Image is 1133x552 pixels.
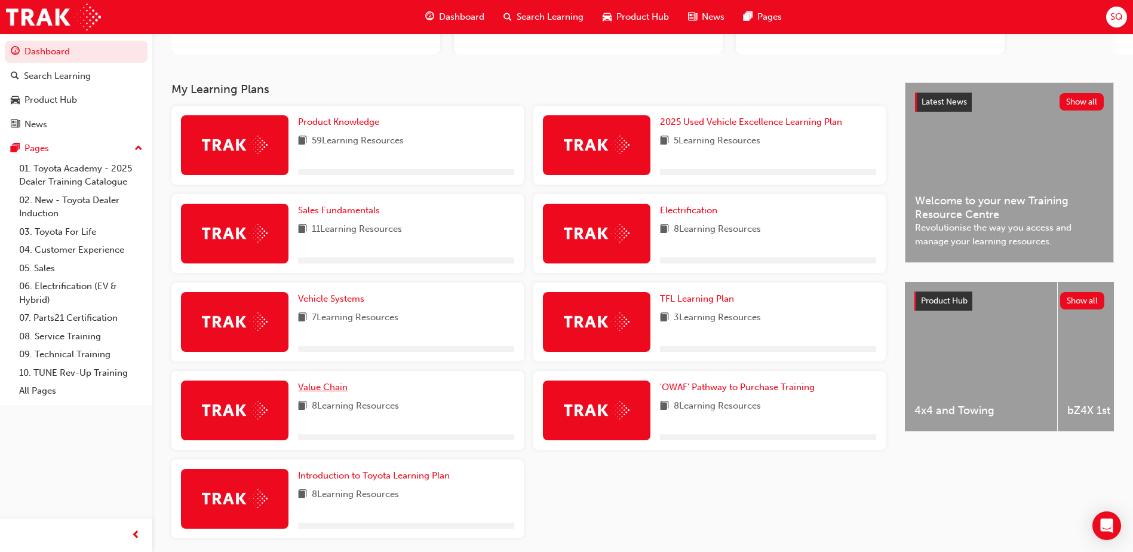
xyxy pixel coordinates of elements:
span: news-icon [11,119,20,130]
a: Product Knowledge [298,115,384,129]
span: 8 Learning Resources [674,399,761,414]
img: Trak [202,312,268,331]
span: Vehicle Systems [298,293,364,304]
span: book-icon [660,399,669,414]
a: news-iconNews [678,5,734,29]
span: news-icon [688,10,697,24]
img: Trak [564,401,630,419]
span: Pages [757,10,782,24]
span: prev-icon [131,528,140,543]
a: 01. Toyota Academy - 2025 Dealer Training Catalogue [14,160,148,191]
a: Sales Fundamentals [298,204,385,217]
img: Trak [564,136,630,154]
a: 05. Sales [14,259,148,278]
a: Product Hub [5,89,148,111]
a: News [5,114,148,136]
span: 8 Learning Resources [674,222,761,237]
span: book-icon [298,311,307,326]
span: 2025 Used Vehicle Excellence Learning Plan [660,116,842,127]
span: book-icon [660,311,669,326]
span: 7 Learning Resources [312,311,398,326]
span: 'OWAF' Pathway to Purchase Training [660,382,815,392]
span: Sales Fundamentals [298,205,380,216]
span: 11 Learning Resources [312,222,402,237]
img: Trak [202,401,268,419]
span: car-icon [603,10,612,24]
span: book-icon [298,222,307,237]
a: car-iconProduct Hub [593,5,678,29]
div: Open Intercom Messenger [1092,511,1121,540]
button: Show all [1060,93,1104,111]
span: car-icon [11,95,20,106]
span: pages-icon [744,10,753,24]
a: 2025 Used Vehicle Excellence Learning Plan [660,115,847,129]
span: pages-icon [11,143,20,154]
a: pages-iconPages [734,5,791,29]
img: Trak [564,312,630,331]
a: 08. Service Training [14,327,148,346]
span: up-icon [134,141,143,157]
span: Search Learning [517,10,584,24]
a: 04. Customer Experience [14,241,148,259]
button: Show all [1060,292,1105,309]
span: 5 Learning Resources [674,134,760,149]
a: Latest NewsShow all [915,93,1104,112]
span: search-icon [503,10,512,24]
div: Product Hub [24,93,77,107]
img: Trak [202,136,268,154]
a: All Pages [14,382,148,400]
a: Product HubShow all [914,292,1104,311]
a: search-iconSearch Learning [494,5,593,29]
span: 8 Learning Resources [312,487,399,502]
a: 02. New - Toyota Dealer Induction [14,191,148,223]
span: book-icon [660,134,669,149]
h3: My Learning Plans [171,82,886,96]
span: Welcome to your new Training Resource Centre [915,194,1104,221]
div: News [24,118,47,131]
span: book-icon [660,222,669,237]
span: TFL Learning Plan [660,293,734,304]
a: Electrification [660,204,722,217]
div: Pages [24,142,49,155]
span: Introduction to Toyota Learning Plan [298,470,450,481]
a: 10. TUNE Rev-Up Training [14,364,148,382]
span: guage-icon [425,10,434,24]
a: 4x4 and Towing [905,282,1057,431]
span: News [702,10,724,24]
img: Trak [202,224,268,243]
a: 03. Toyota For Life [14,223,148,241]
span: book-icon [298,399,307,414]
span: 59 Learning Resources [312,134,404,149]
span: SQ [1110,10,1123,24]
button: DashboardSearch LearningProduct HubNews [5,38,148,137]
span: 8 Learning Resources [312,399,399,414]
a: Search Learning [5,65,148,87]
span: Product Hub [616,10,669,24]
a: Introduction to Toyota Learning Plan [298,469,455,483]
span: 3 Learning Resources [674,311,761,326]
div: Search Learning [24,69,91,83]
img: Trak [564,224,630,243]
span: Dashboard [439,10,484,24]
a: TFL Learning Plan [660,292,739,306]
a: 'OWAF' Pathway to Purchase Training [660,381,819,394]
button: Pages [5,137,148,160]
span: book-icon [298,487,307,502]
a: 09. Technical Training [14,345,148,364]
a: 06. Electrification (EV & Hybrid) [14,277,148,309]
a: Dashboard [5,41,148,63]
a: Latest NewsShow allWelcome to your new Training Resource CentreRevolutionise the way you access a... [905,82,1114,263]
span: Latest News [922,97,967,107]
span: Product Hub [921,296,968,306]
a: 07. Parts21 Certification [14,309,148,327]
span: 4x4 and Towing [914,404,1048,418]
span: Value Chain [298,382,348,392]
span: book-icon [298,134,307,149]
button: SQ [1106,7,1127,27]
a: guage-iconDashboard [416,5,494,29]
a: Value Chain [298,381,352,394]
img: Trak [6,4,101,30]
span: Product Knowledge [298,116,379,127]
